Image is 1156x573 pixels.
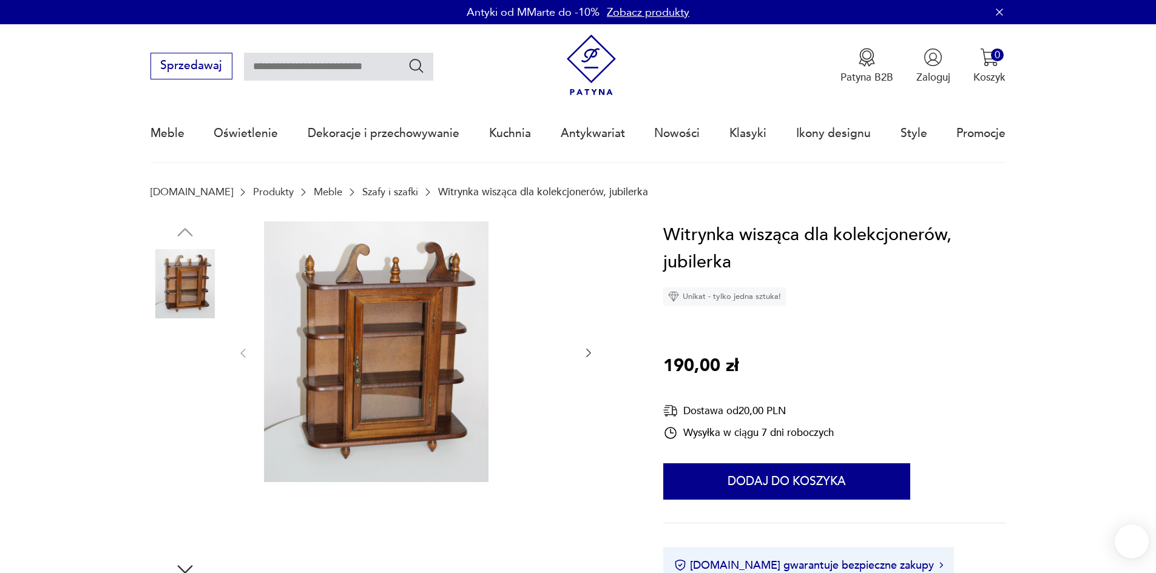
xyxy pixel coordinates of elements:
[654,106,700,161] a: Nowości
[607,5,689,20] a: Zobacz produkty
[1115,524,1149,558] iframe: Smartsupp widget button
[663,426,834,440] div: Wysyłka w ciągu 7 dni roboczych
[150,62,232,72] a: Sprzedawaj
[956,106,1006,161] a: Promocje
[663,352,739,380] p: 190,00 zł
[796,106,871,161] a: Ikony designu
[729,106,766,161] a: Klasyki
[973,70,1006,84] p: Koszyk
[489,106,531,161] a: Kuchnia
[973,48,1006,84] button: 0Koszyk
[840,48,893,84] a: Ikona medaluPatyna B2B
[939,562,943,568] img: Ikona strzałki w prawo
[150,106,184,161] a: Meble
[150,249,220,318] img: Zdjęcie produktu Witrynka wisząca dla kolekcjonerów, jubilerka
[901,106,927,161] a: Style
[214,106,278,161] a: Oświetlenie
[840,48,893,84] button: Patyna B2B
[308,106,459,161] a: Dekoracje i przechowywanie
[663,403,834,418] div: Dostawa od 20,00 PLN
[916,48,950,84] button: Zaloguj
[467,5,600,20] p: Antyki od MMarte do -10%
[924,48,942,67] img: Ikonka użytkownika
[980,48,999,67] img: Ikona koszyka
[150,404,220,473] img: Zdjęcie produktu Witrynka wisząca dla kolekcjonerów, jubilerka
[150,186,233,198] a: [DOMAIN_NAME]
[674,558,943,573] button: [DOMAIN_NAME] gwarantuje bezpieczne zakupy
[663,287,786,306] div: Unikat - tylko jedna sztuka!
[663,463,910,500] button: Dodaj do koszyka
[674,559,686,571] img: Ikona certyfikatu
[663,221,1006,276] h1: Witrynka wisząca dla kolekcjonerów, jubilerka
[495,221,719,458] img: Zdjęcie produktu Witrynka wisząca dla kolekcjonerów, jubilerka
[561,106,625,161] a: Antykwariat
[668,291,679,302] img: Ikona diamentu
[857,48,876,67] img: Ikona medalu
[438,186,648,198] p: Witrynka wisząca dla kolekcjonerów, jubilerka
[663,403,678,418] img: Ikona dostawy
[253,186,294,198] a: Produkty
[264,221,488,483] img: Zdjęcie produktu Witrynka wisząca dla kolekcjonerów, jubilerka
[561,35,622,96] img: Patyna - sklep z meblami i dekoracjami vintage
[314,186,342,198] a: Meble
[362,186,418,198] a: Szafy i szafki
[150,326,220,395] img: Zdjęcie produktu Witrynka wisząca dla kolekcjonerów, jubilerka
[840,70,893,84] p: Patyna B2B
[991,49,1004,61] div: 0
[150,53,232,79] button: Sprzedawaj
[150,481,220,550] img: Zdjęcie produktu Witrynka wisząca dla kolekcjonerów, jubilerka
[408,57,425,75] button: Szukaj
[916,70,950,84] p: Zaloguj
